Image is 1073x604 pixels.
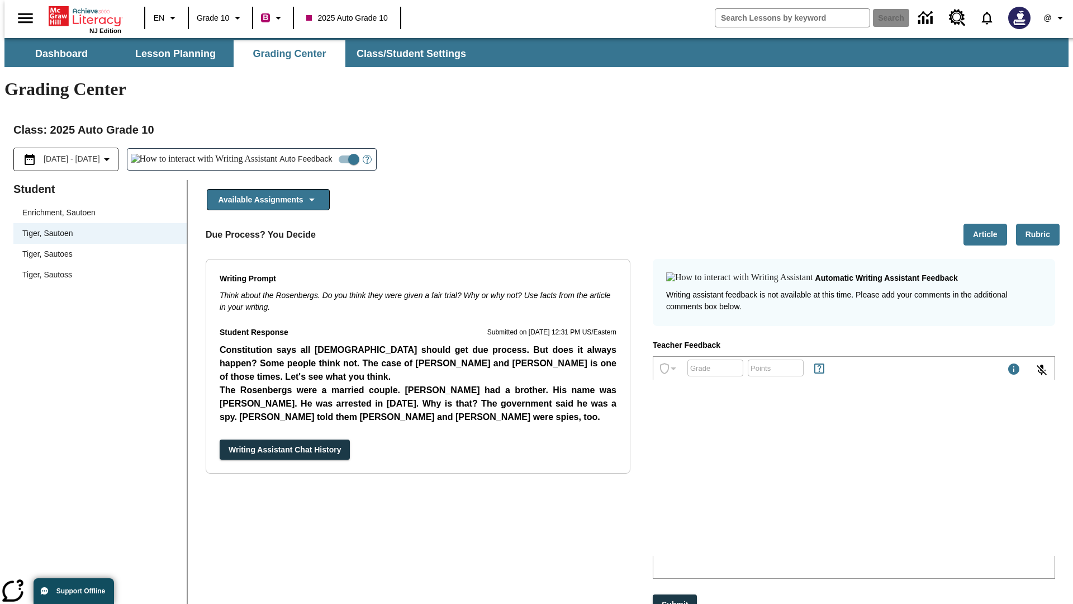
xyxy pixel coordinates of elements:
[197,12,229,24] span: Grade 10
[4,38,1069,67] div: SubNavbar
[220,273,616,285] p: Writing Prompt
[808,357,830,380] button: Rules for Earning Points and Achievements, Will open in new tab
[257,8,289,28] button: Boost Class color is violet red. Change class color
[1016,224,1060,246] button: Rubric, Will open in new tab
[49,4,121,34] div: Home
[1043,12,1051,24] span: @
[972,3,1001,32] a: Notifications
[89,27,121,34] span: NJ Edition
[1007,362,1020,378] div: Maximum 1000 characters Press Escape to exit toolbar and use left and right arrow keys to access ...
[666,272,813,284] img: How to interact with Writing Assistant
[9,2,42,35] button: Open side menu
[358,149,376,170] button: Open Help for Writing Assistant
[220,343,616,384] p: Constitution says all [DEMOGRAPHIC_DATA] should get due process. But does it always happen? Some ...
[131,154,278,165] img: How to interact with Writing Assistant
[13,121,1060,139] h2: Class : 2025 Auto Grade 10
[348,40,475,67] button: Class/Student Settings
[1037,8,1073,28] button: Profile/Settings
[220,424,616,437] p: [PERSON_NAME] and [PERSON_NAME] were arrested. They were put on tri
[748,353,804,383] input: Points: Must be equal to or less than 25.
[666,289,1042,313] p: Writing assistant feedback is not available at this time. Please add your comments in the additio...
[220,440,350,460] button: Writing Assistant Chat History
[13,202,187,223] div: Enrichment, Sautoen
[154,12,164,24] span: EN
[687,360,743,376] div: Grade: Letters, numbers, %, + and - are allowed.
[963,224,1007,246] button: Article, Will open in new tab
[4,40,476,67] div: SubNavbar
[487,327,616,338] p: Submitted on [DATE] 12:31 PM US/Eastern
[149,8,184,28] button: Language: EN, Select a language
[13,244,187,265] div: Tiger, Sautoes
[207,189,330,211] button: Available Assignments
[22,269,178,281] span: Tiger, Sautoss
[13,223,187,244] div: Tiger, Sautoen
[49,5,121,27] a: Home
[815,272,958,285] p: Automatic writing assistant feedback
[220,384,616,424] p: The Rosenbergs were a married couple. [PERSON_NAME] had a brother. His name was [PERSON_NAME]. He...
[100,153,113,166] svg: Collapse Date Range Filter
[279,153,332,165] span: Auto Feedback
[22,228,178,239] span: Tiger, Sautoen
[220,327,288,339] p: Student Response
[234,40,345,67] button: Grading Center
[6,40,117,67] button: Dashboard
[22,248,178,260] span: Tiger, Sautoes
[206,228,316,242] p: Due Process? You Decide
[44,153,100,165] span: [DATE] - [DATE]
[4,79,1069,100] h1: Grading Center
[942,3,972,33] a: Resource Center, Will open in new tab
[120,40,231,67] button: Lesson Planning
[911,3,942,34] a: Data Center
[687,353,743,383] input: Grade: Letters, numbers, %, + and - are allowed.
[18,153,113,166] button: Select the date range menu item
[34,578,114,604] button: Support Offline
[1001,3,1037,32] button: Select a new avatar
[715,9,870,27] input: search field
[13,180,187,198] p: Student
[22,207,178,219] span: Enrichment, Sautoen
[220,343,616,426] p: Student Response
[1028,357,1055,384] button: Click to activate and allow voice recognition
[748,360,804,376] div: Points: Must be equal to or less than 25.
[653,339,1055,352] p: Teacher Feedback
[13,265,187,285] div: Tiger, Sautoss
[1008,7,1031,29] img: Avatar
[56,587,105,595] span: Support Offline
[220,290,616,313] div: Think about the Rosenbergs. Do you think they were given a fair trial? Why or why not? Use facts ...
[306,12,387,24] span: 2025 Auto Grade 10
[263,11,268,25] span: B
[192,8,249,28] button: Grade: Grade 10, Select a grade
